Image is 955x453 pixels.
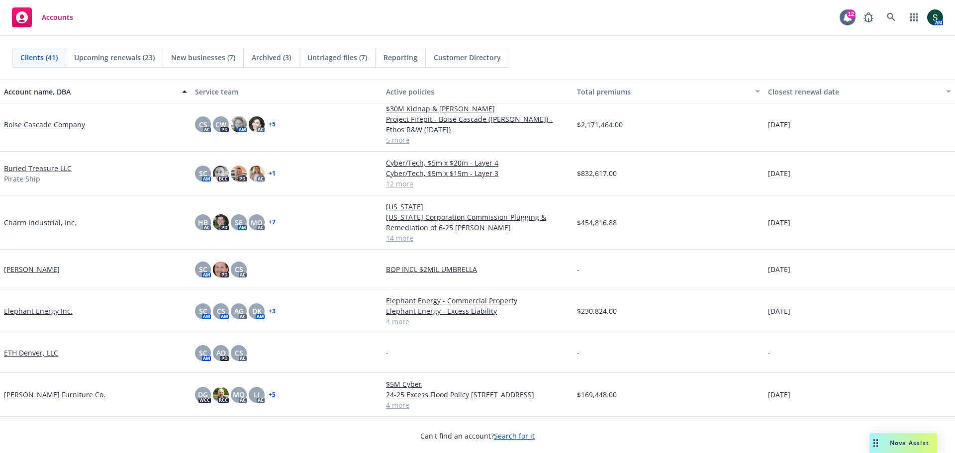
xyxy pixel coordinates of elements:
[4,264,60,274] a: [PERSON_NAME]
[4,163,72,174] a: Buried Treasure LLC
[234,306,244,316] span: AG
[235,264,243,274] span: CS
[434,52,501,63] span: Customer Directory
[171,52,235,63] span: New businesses (7)
[199,119,207,130] span: CS
[768,217,790,228] span: [DATE]
[199,264,207,274] span: SC
[927,9,943,25] img: photo
[307,52,367,63] span: Untriaged files (7)
[269,121,276,127] a: + 5
[577,389,617,400] span: $169,448.00
[768,264,790,274] span: [DATE]
[386,179,569,189] a: 12 more
[269,392,276,398] a: + 5
[881,7,901,27] a: Search
[249,116,265,132] img: photo
[42,13,73,21] span: Accounts
[199,168,207,179] span: SC
[386,114,569,135] a: Project Firepit - Boise Cascade ([PERSON_NAME]) - Ethos R&W ([DATE])
[231,116,247,132] img: photo
[235,348,243,358] span: CS
[191,80,382,103] button: Service team
[4,119,85,130] a: Boise Cascade Company
[216,348,226,358] span: AD
[74,52,155,63] span: Upcoming renewals (23)
[269,171,276,177] a: + 1
[4,389,105,400] a: [PERSON_NAME] Furniture Co.
[249,166,265,181] img: photo
[4,174,40,184] span: Pirate Ship
[386,103,569,114] a: $30M Kidnap & [PERSON_NAME]
[386,87,569,97] div: Active policies
[768,119,790,130] span: [DATE]
[269,219,276,225] a: + 7
[252,52,291,63] span: Archived (3)
[768,389,790,400] span: [DATE]
[383,52,417,63] span: Reporting
[386,306,569,316] a: Elephant Energy - Excess Liability
[252,306,262,316] span: DK
[233,389,245,400] span: MQ
[213,387,229,403] img: photo
[577,306,617,316] span: $230,824.00
[494,431,535,441] a: Search for it
[859,7,878,27] a: Report a Bug
[768,306,790,316] span: [DATE]
[4,306,73,316] a: Elephant Energy Inc.
[4,348,58,358] a: ETH Denver, LLC
[213,262,229,277] img: photo
[217,306,225,316] span: CS
[254,389,260,400] span: LI
[577,348,579,358] span: -
[577,217,617,228] span: $454,816.88
[251,217,263,228] span: MQ
[382,80,573,103] button: Active policies
[213,166,229,181] img: photo
[768,87,940,97] div: Closest renewal date
[215,119,226,130] span: CW
[195,87,378,97] div: Service team
[890,439,929,447] span: Nova Assist
[869,433,937,453] button: Nova Assist
[577,87,749,97] div: Total premiums
[199,348,207,358] span: SC
[199,306,207,316] span: SC
[20,52,58,63] span: Clients (41)
[577,264,579,274] span: -
[386,348,388,358] span: -
[386,168,569,179] a: Cyber/Tech, $5m x $15m - Layer 3
[869,433,882,453] div: Drag to move
[420,431,535,441] span: Can't find an account?
[386,400,569,410] a: 4 more
[213,214,229,230] img: photo
[386,201,569,212] a: [US_STATE]
[847,9,856,18] div: 12
[198,389,208,400] span: DG
[4,217,77,228] a: Charm Industrial, Inc.
[386,233,569,243] a: 14 more
[386,316,569,327] a: 4 more
[768,168,790,179] span: [DATE]
[577,119,623,130] span: $2,171,464.00
[386,135,569,145] a: 5 more
[577,168,617,179] span: $832,617.00
[386,212,569,233] a: [US_STATE] Corporation Commission-Plugging & Remediation of 6-25 [PERSON_NAME]
[904,7,924,27] a: Switch app
[386,158,569,168] a: Cyber/Tech, $5m x $20m - Layer 4
[235,217,243,228] span: SE
[768,348,770,358] span: -
[764,80,955,103] button: Closest renewal date
[386,389,569,400] a: 24-25 Excess Flood Policy [STREET_ADDRESS]
[386,264,569,274] a: BOP INCL $2MIL UMBRELLA
[573,80,764,103] button: Total premiums
[386,295,569,306] a: Elephant Energy - Commercial Property
[198,217,208,228] span: HB
[8,3,77,31] a: Accounts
